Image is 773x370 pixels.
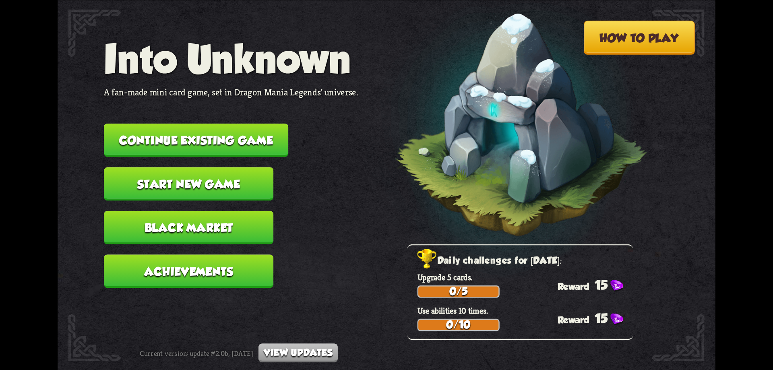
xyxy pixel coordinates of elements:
h2: Daily challenges for [DATE]: [418,253,633,269]
button: Achievements [104,254,273,288]
div: 0/10 [418,320,498,330]
img: Golden_Trophy_Icon.png [418,249,437,269]
p: Use abilities 10 times. [418,305,633,316]
p: Upgrade 5 cards. [418,272,633,283]
p: A fan-made mini card game, set in Dragon Mania Legends' universe. [104,86,358,97]
button: Black Market [104,211,273,244]
h1: Into Unknown [104,36,358,81]
button: Start new game [104,167,273,201]
button: View updates [258,343,338,362]
button: Continue existing game [104,123,288,157]
button: How to play [583,21,694,54]
div: 15 [558,311,633,326]
div: 15 [558,277,633,292]
div: 0/5 [418,286,498,297]
div: Current version: update #2.0b, [DATE] [140,343,337,362]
